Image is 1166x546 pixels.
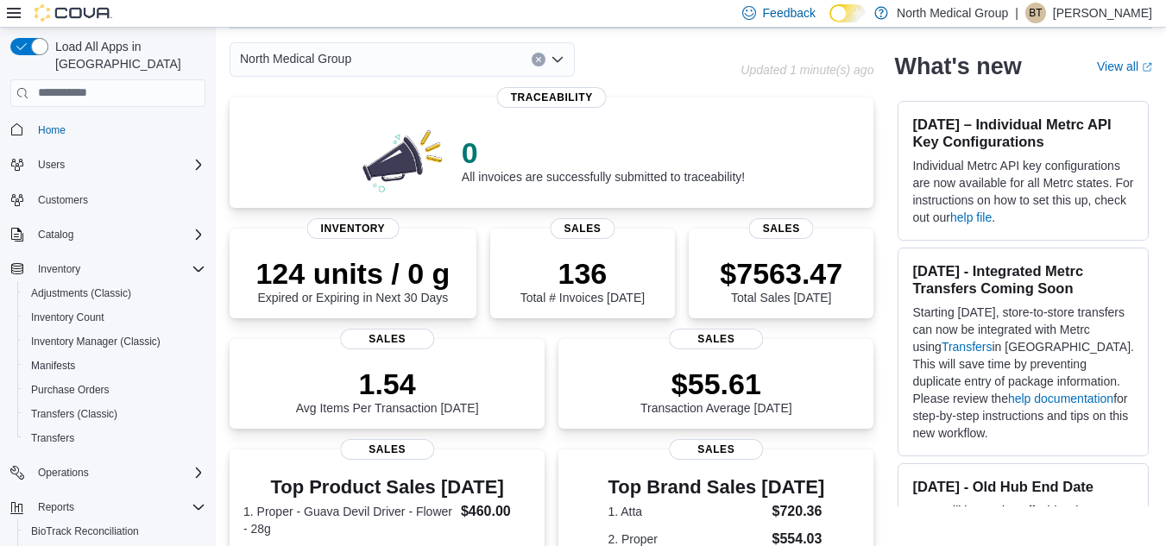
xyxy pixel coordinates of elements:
[950,210,992,224] a: help file
[31,497,205,518] span: Reports
[749,218,814,239] span: Sales
[31,286,131,300] span: Adjustments (Classic)
[461,501,531,522] dd: $460.00
[31,259,87,279] button: Inventory
[829,22,830,23] span: Dark Mode
[1053,3,1152,23] p: [PERSON_NAME]
[38,158,65,172] span: Users
[1029,3,1042,23] span: BT
[31,120,72,141] a: Home
[24,283,138,304] a: Adjustments (Classic)
[38,193,88,207] span: Customers
[520,256,645,304] div: Total # Invoices [DATE]
[31,383,110,397] span: Purchase Orders
[462,135,745,170] p: 0
[17,354,212,378] button: Manifests
[551,53,564,66] button: Open list of options
[17,378,212,402] button: Purchase Orders
[24,355,82,376] a: Manifests
[340,329,435,349] span: Sales
[296,367,479,415] div: Avg Items Per Transaction [DATE]
[17,519,212,543] button: BioTrack Reconciliation
[912,304,1134,442] p: Starting [DATE], store-to-store transfers can now be integrated with Metrc using in [GEOGRAPHIC_D...
[38,262,80,276] span: Inventory
[35,4,112,22] img: Cova
[3,257,212,281] button: Inventory
[31,497,81,518] button: Reports
[608,503,765,520] dt: 1. Atta
[942,340,993,354] a: Transfers
[912,157,1134,226] p: Individual Metrc API key configurations are now available for all Metrc states. For instructions ...
[3,495,212,519] button: Reports
[307,218,400,239] span: Inventory
[17,426,212,450] button: Transfers
[296,367,479,401] p: 1.54
[38,123,66,137] span: Home
[31,524,139,538] span: BioTrack Reconciliation
[550,218,615,239] span: Sales
[243,503,454,537] dt: 1. Proper - Guava Devil Driver - Flower - 28g
[1142,62,1152,72] svg: External link
[3,117,212,142] button: Home
[3,461,212,485] button: Operations
[38,228,73,242] span: Catalog
[17,305,212,329] button: Inventory Count
[17,281,212,305] button: Adjustments (Classic)
[741,63,873,77] p: Updated 1 minute(s) ago
[17,329,212,354] button: Inventory Manager (Classic)
[24,404,124,424] a: Transfers (Classic)
[532,53,545,66] button: Clear input
[255,256,450,304] div: Expired or Expiring in Next 30 Days
[24,380,117,400] a: Purchase Orders
[31,224,80,245] button: Catalog
[31,311,104,324] span: Inventory Count
[1015,3,1018,23] p: |
[31,335,161,348] span: Inventory Manager (Classic)
[38,466,89,480] span: Operations
[17,402,212,426] button: Transfers (Classic)
[829,4,866,22] input: Dark Mode
[897,3,1008,23] p: North Medical Group
[669,439,764,460] span: Sales
[24,521,205,542] span: BioTrack Reconciliation
[24,331,205,352] span: Inventory Manager (Classic)
[48,38,205,72] span: Load All Apps in [GEOGRAPHIC_DATA]
[31,359,75,373] span: Manifests
[255,256,450,291] p: 124 units / 0 g
[1008,392,1113,405] a: help documentation
[640,367,792,401] p: $55.61
[24,355,205,376] span: Manifests
[772,501,825,522] dd: $720.36
[3,153,212,177] button: Users
[24,404,205,424] span: Transfers (Classic)
[31,154,72,175] button: Users
[608,477,824,498] h3: Top Brand Sales [DATE]
[720,256,842,291] p: $7563.47
[763,4,816,22] span: Feedback
[31,259,205,279] span: Inventory
[24,380,205,400] span: Purchase Orders
[24,307,111,328] a: Inventory Count
[31,119,205,141] span: Home
[720,256,842,304] div: Total Sales [DATE]
[24,521,146,542] a: BioTrack Reconciliation
[31,407,117,421] span: Transfers (Classic)
[894,53,1021,80] h2: What's new
[1097,60,1152,73] a: View allExternal link
[240,48,351,69] span: North Medical Group
[243,477,531,498] h3: Top Product Sales [DATE]
[24,307,205,328] span: Inventory Count
[31,462,96,483] button: Operations
[1025,3,1046,23] div: Brittani Tebeau
[3,187,212,212] button: Customers
[31,462,205,483] span: Operations
[38,500,74,514] span: Reports
[912,262,1134,297] h3: [DATE] - Integrated Metrc Transfers Coming Soon
[31,224,205,245] span: Catalog
[520,256,645,291] p: 136
[340,439,435,460] span: Sales
[912,116,1134,150] h3: [DATE] – Individual Metrc API Key Configurations
[497,87,607,108] span: Traceability
[31,189,205,210] span: Customers
[24,283,205,304] span: Adjustments (Classic)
